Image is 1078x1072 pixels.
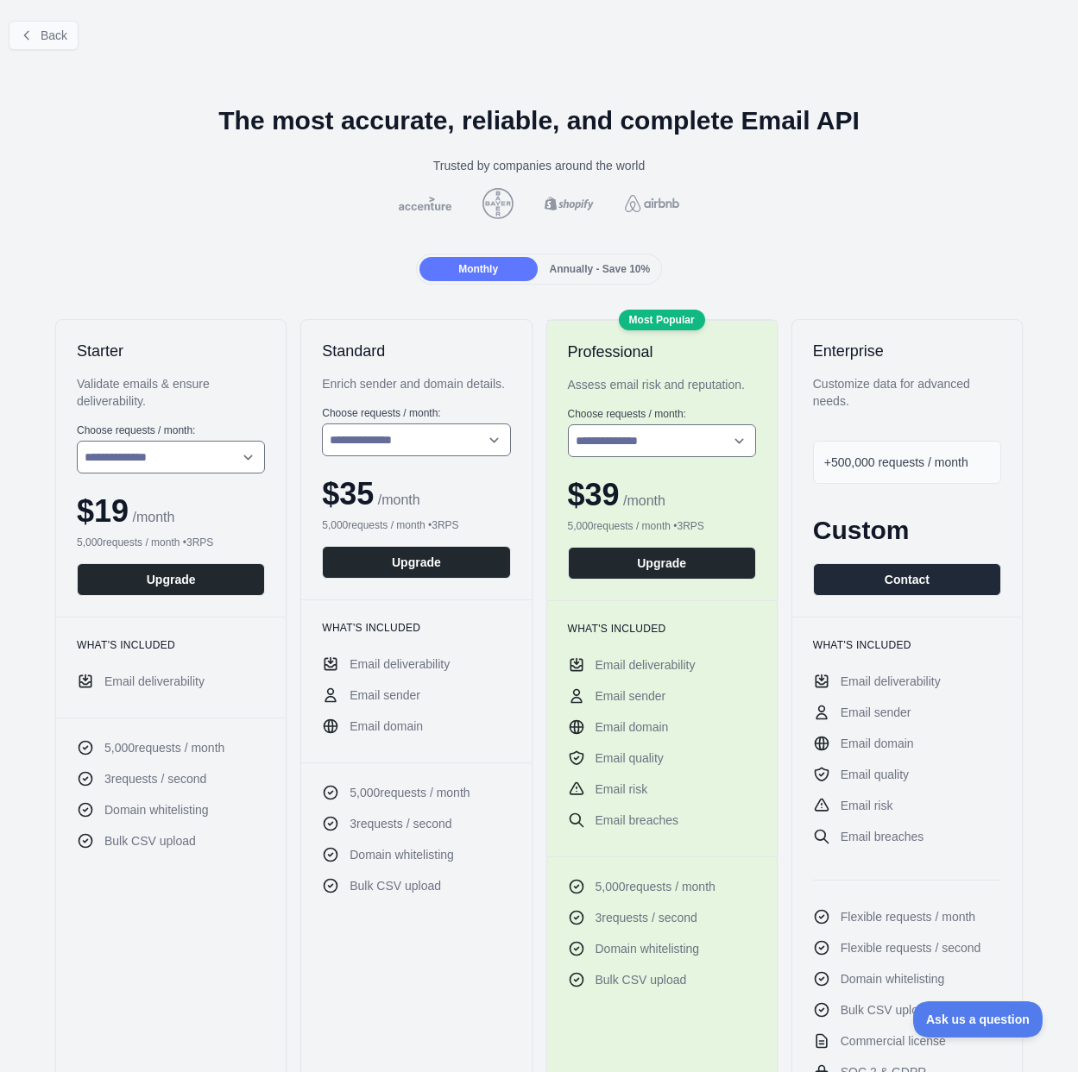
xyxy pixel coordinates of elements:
[104,673,205,690] span: Email deliverability
[350,655,450,673] span: Email deliverability
[596,718,669,736] span: Email domain
[813,638,1001,652] h3: What's included
[913,1001,1043,1038] iframe: Toggle Customer Support
[596,687,666,705] span: Email sender
[350,718,423,735] span: Email domain
[350,686,420,704] span: Email sender
[841,704,911,721] span: Email sender
[77,638,265,652] h3: What's included
[596,656,696,674] span: Email deliverability
[841,673,941,690] span: Email deliverability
